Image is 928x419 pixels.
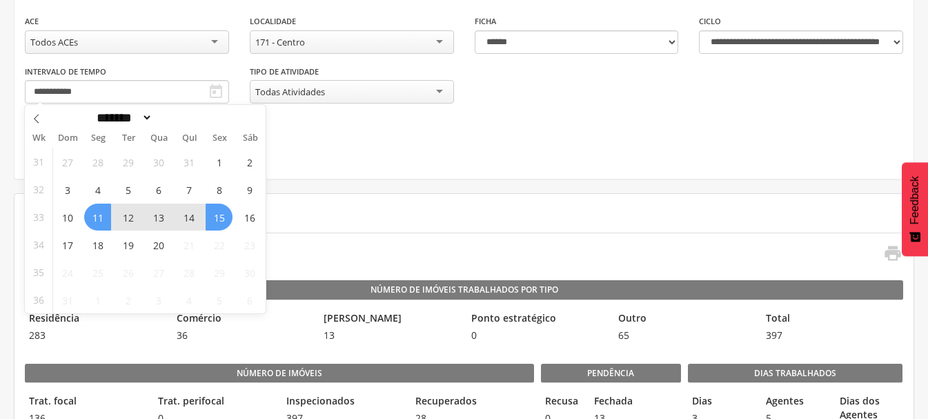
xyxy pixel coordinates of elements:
span: Setembro 5, 2025 [206,286,233,313]
span: Agosto 8, 2025 [206,176,233,203]
label: Ciclo [699,16,721,27]
span: Setembro 2, 2025 [115,286,141,313]
div: Todos ACEs [30,36,78,48]
span: Agosto 29, 2025 [206,259,233,286]
span: Julho 30, 2025 [145,148,172,175]
span: Sex [205,134,235,143]
legend: Agentes [762,394,829,410]
label: ACE [25,16,39,27]
span: Feedback [909,176,921,224]
label: Ficha [475,16,496,27]
span: Agosto 28, 2025 [175,259,202,286]
legend: Total [762,311,902,327]
span: Seg [83,134,113,143]
legend: Pendência [541,364,682,383]
span: Agosto 25, 2025 [84,259,111,286]
legend: Residência [25,311,166,327]
span: Agosto 26, 2025 [115,259,141,286]
legend: Outro [614,311,755,327]
span: Julho 28, 2025 [84,148,111,175]
span: Agosto 4, 2025 [84,176,111,203]
span: 36 [33,286,44,313]
legend: Comércio [172,311,313,327]
span: Agosto 27, 2025 [145,259,172,286]
span: 34 [33,231,44,258]
legend: Ponto estratégico [467,311,608,327]
span: Setembro 1, 2025 [84,286,111,313]
div: 171 - Centro [255,36,305,48]
span: Qua [144,134,174,143]
span: Agosto 15, 2025 [206,204,233,231]
button: Feedback - Mostrar pesquisa [902,162,928,256]
span: 13 [319,329,460,342]
span: Agosto 13, 2025 [145,204,172,231]
span: Agosto 23, 2025 [236,231,263,258]
legend: Trat. perifocal [154,394,276,410]
span: 35 [33,259,44,286]
legend: Fechada [590,394,632,410]
span: Agosto 11, 2025 [84,204,111,231]
label: Intervalo de Tempo [25,66,106,77]
legend: Número de imóveis [25,364,534,383]
span: Agosto 22, 2025 [206,231,233,258]
label: Tipo de Atividade [250,66,319,77]
span: Setembro 3, 2025 [145,286,172,313]
span: Agosto 18, 2025 [84,231,111,258]
span: Julho 29, 2025 [115,148,141,175]
span: 65 [614,329,755,342]
i:  [208,84,224,100]
span: Dom [52,134,83,143]
span: Agosto 5, 2025 [115,176,141,203]
span: Agosto 1, 2025 [206,148,233,175]
span: Agosto 2, 2025 [236,148,263,175]
span: Agosto 21, 2025 [175,231,202,258]
span: Julho 27, 2025 [54,148,81,175]
span: Agosto 17, 2025 [54,231,81,258]
span: 0 [467,329,608,342]
select: Month [92,110,153,125]
span: Agosto 10, 2025 [54,204,81,231]
span: Agosto 6, 2025 [145,176,172,203]
a:  [875,244,902,266]
span: Setembro 4, 2025 [175,286,202,313]
span: Sáb [235,134,266,143]
span: Wk [25,128,52,148]
input: Year [152,110,198,125]
span: Agosto 19, 2025 [115,231,141,258]
legend: Recusa [541,394,583,410]
span: Ter [113,134,144,143]
span: Setembro 6, 2025 [236,286,263,313]
legend: Número de Imóveis Trabalhados por Tipo [25,280,903,300]
legend: [PERSON_NAME] [319,311,460,327]
legend: Recuperados [411,394,533,410]
div: Todas Atividades [255,86,325,98]
span: Agosto 7, 2025 [175,176,202,203]
span: 283 [25,329,166,342]
span: Julho 31, 2025 [175,148,202,175]
span: 33 [33,204,44,231]
span: Agosto 30, 2025 [236,259,263,286]
span: 32 [33,176,44,203]
span: Agosto 12, 2025 [115,204,141,231]
span: Agosto 9, 2025 [236,176,263,203]
span: Agosto 3, 2025 [54,176,81,203]
span: Agosto 16, 2025 [236,204,263,231]
label: Localidade [250,16,296,27]
i:  [883,244,902,263]
span: 397 [762,329,902,342]
span: Qui [175,134,205,143]
legend: Trat. focal [25,394,147,410]
span: Agosto 24, 2025 [54,259,81,286]
legend: Dias Trabalhados [688,364,902,383]
span: 31 [33,148,44,175]
legend: Dias [688,394,755,410]
span: 36 [172,329,313,342]
legend: Inspecionados [282,394,404,410]
span: Agosto 31, 2025 [54,286,81,313]
span: Agosto 20, 2025 [145,231,172,258]
span: Agosto 14, 2025 [175,204,202,231]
